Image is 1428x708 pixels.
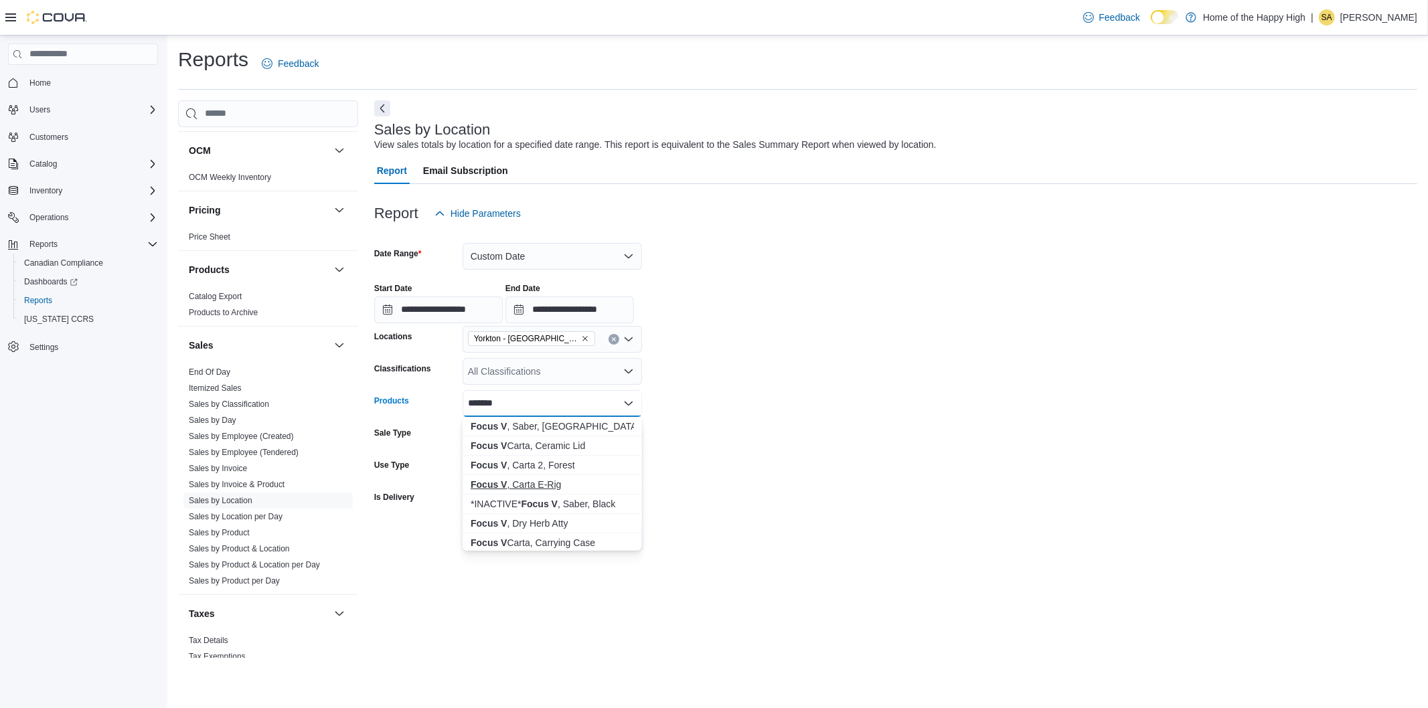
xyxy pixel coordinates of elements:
[24,276,78,287] span: Dashboards
[189,432,294,441] a: Sales by Employee (Created)
[189,339,214,352] h3: Sales
[374,296,503,323] input: Press the down key to open a popover containing a calendar.
[24,236,63,252] button: Reports
[24,74,158,91] span: Home
[278,57,319,70] span: Feedback
[24,156,62,172] button: Catalog
[8,68,158,391] nav: Complex example
[189,636,228,645] a: Tax Details
[189,173,271,182] a: OCM Weekly Inventory
[189,652,246,661] a: Tax Exemptions
[1099,11,1140,24] span: Feedback
[24,128,158,145] span: Customers
[189,479,285,490] span: Sales by Invoice & Product
[1340,9,1417,25] p: [PERSON_NAME]
[189,263,230,276] h3: Products
[24,183,68,199] button: Inventory
[24,156,158,172] span: Catalog
[189,399,269,410] span: Sales by Classification
[463,533,642,553] button: Focus V Carta, Carrying Case
[1151,10,1179,24] input: Dark Mode
[471,497,634,511] div: *INACTIVE* , Saber, Black
[24,314,94,325] span: [US_STATE] CCRS
[189,415,236,426] span: Sales by Day
[19,274,83,290] a: Dashboards
[189,367,230,377] span: End Of Day
[189,463,247,474] span: Sales by Invoice
[189,544,290,553] a: Sales by Product & Location
[189,416,236,425] a: Sales by Day
[463,475,642,495] button: Focus V, Carta E-Rig
[189,367,230,377] a: End Of Day
[1078,4,1145,31] a: Feedback
[29,78,51,88] span: Home
[377,157,407,184] span: Report
[189,635,228,646] span: Tax Details
[3,181,163,200] button: Inventory
[429,200,526,227] button: Hide Parameters
[374,460,409,470] label: Use Type
[374,395,409,406] label: Products
[178,288,358,326] div: Products
[3,100,163,119] button: Users
[374,283,412,294] label: Start Date
[3,73,163,92] button: Home
[463,417,642,436] button: Focus V, Saber, Bordeaux
[463,456,642,475] button: Focus V, Carta 2, Forest
[189,447,299,458] span: Sales by Employee (Tendered)
[19,255,158,271] span: Canadian Compliance
[189,512,283,521] a: Sales by Location per Day
[189,496,252,505] a: Sales by Location
[189,144,329,157] button: OCM
[609,334,619,345] button: Clear input
[189,144,211,157] h3: OCM
[189,292,242,301] a: Catalog Export
[19,292,58,308] a: Reports
[3,127,163,147] button: Customers
[189,291,242,302] span: Catalog Export
[505,296,634,323] input: Press the down key to open a popover containing a calendar.
[189,576,280,586] a: Sales by Product per Day
[24,183,158,199] span: Inventory
[13,254,163,272] button: Canadian Compliance
[581,335,589,343] button: Remove Yorkton - York Station - Fire & Flower from selection in this group
[331,143,347,159] button: OCM
[3,235,163,254] button: Reports
[189,383,242,393] span: Itemized Sales
[178,229,358,250] div: Pricing
[189,339,329,352] button: Sales
[19,292,158,308] span: Reports
[3,155,163,173] button: Catalog
[331,337,347,353] button: Sales
[331,606,347,622] button: Taxes
[331,262,347,278] button: Products
[27,11,87,24] img: Cova
[471,460,507,470] strong: Focus V
[471,478,634,491] div: , Carta E-Rig
[178,169,358,191] div: OCM
[189,528,250,537] a: Sales by Product
[24,236,158,252] span: Reports
[189,607,329,620] button: Taxes
[471,537,507,548] strong: Focus V
[1151,24,1152,25] span: Dark Mode
[189,172,271,183] span: OCM Weekly Inventory
[24,258,103,268] span: Canadian Compliance
[189,448,299,457] a: Sales by Employee (Tendered)
[423,157,508,184] span: Email Subscription
[24,102,158,118] span: Users
[374,363,431,374] label: Classifications
[374,248,422,259] label: Date Range
[1319,9,1335,25] div: Shawn Alexander
[374,205,418,222] h3: Report
[189,560,320,569] a: Sales by Product & Location per Day
[13,310,163,329] button: [US_STATE] CCRS
[471,517,634,530] div: , Dry Herb Atty
[374,428,411,438] label: Sale Type
[13,272,163,291] a: Dashboards
[29,212,69,223] span: Operations
[471,458,634,472] div: , Carta 2, Forest
[463,514,642,533] button: Focus V, Dry Herb Atty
